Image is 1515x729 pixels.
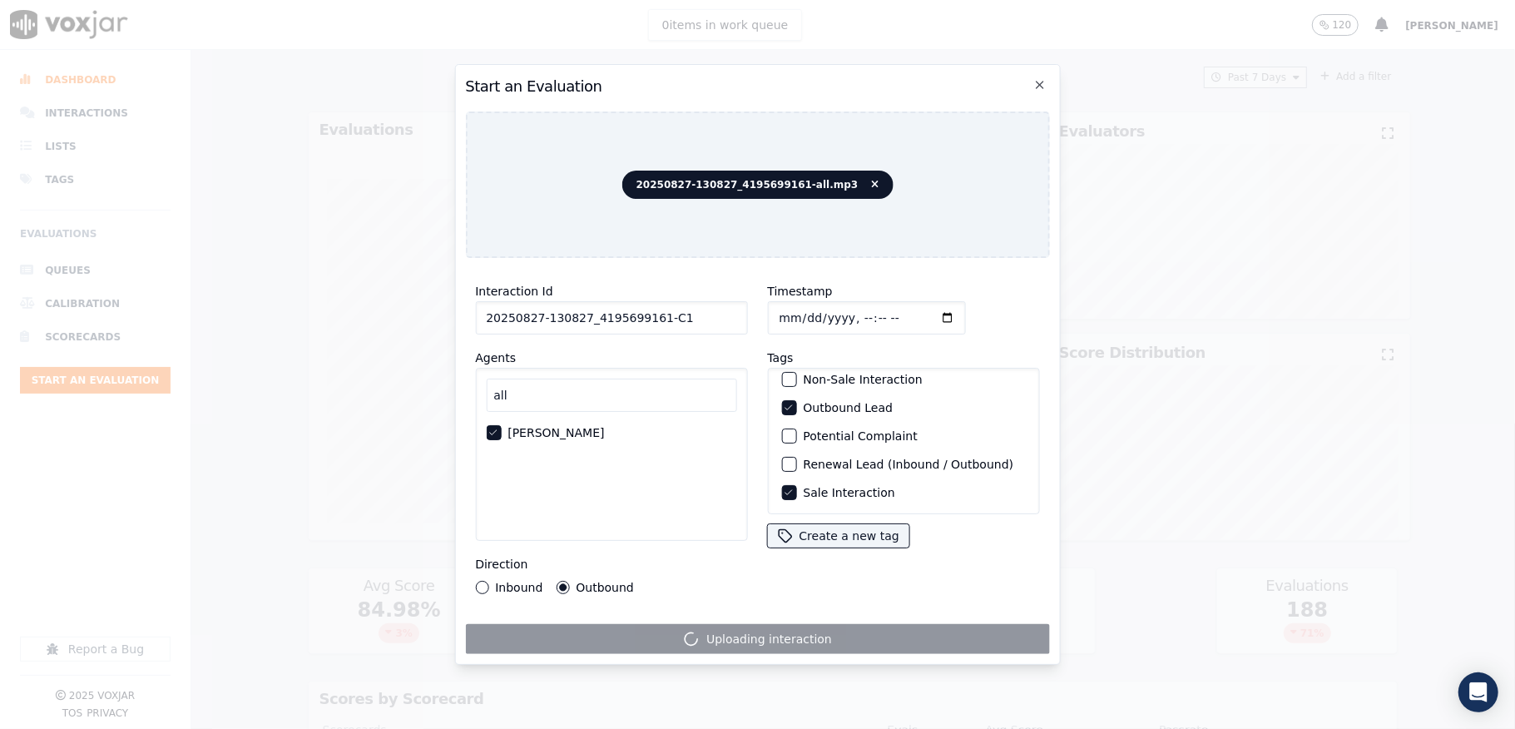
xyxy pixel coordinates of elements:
label: Renewal Lead (Inbound / Outbound) [803,459,1013,470]
label: Outbound [576,582,633,593]
input: Search Agents... [486,379,736,412]
div: Open Intercom Messenger [1458,672,1498,712]
label: Inbound [495,582,542,593]
label: Direction [475,558,527,571]
label: Agents [475,351,516,364]
label: Non-Sale Interaction [803,374,922,385]
label: Potential Complaint [803,430,917,442]
label: [PERSON_NAME] [507,427,604,439]
input: reference id, file name, etc [475,301,747,335]
label: Timestamp [767,285,832,298]
label: Tags [767,351,793,364]
button: Create a new tag [767,524,909,548]
label: Outbound Lead [803,402,893,414]
label: Sale Interaction [803,487,894,498]
h2: Start an Evaluation [465,75,1049,98]
span: 20250827-130827_4195699161-all.mp3 [622,171,894,199]
label: Interaction Id [475,285,552,298]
